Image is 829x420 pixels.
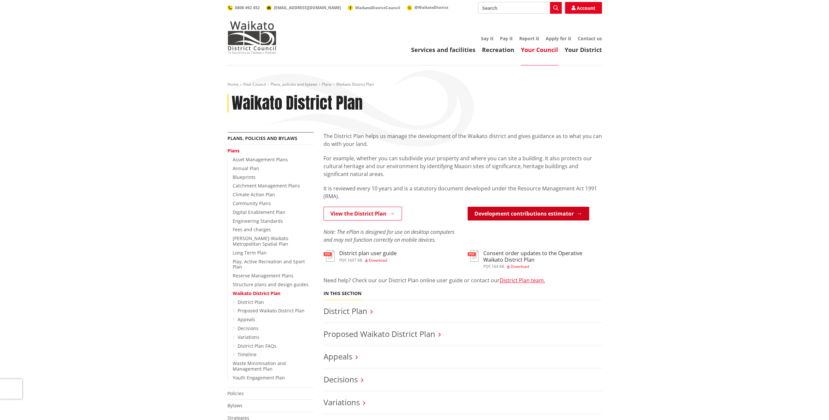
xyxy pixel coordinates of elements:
[233,360,286,372] a: Waste Minimisation and Management Plan
[511,264,529,269] span: Download
[414,5,448,10] span: @WaikatoDistrict
[323,184,602,200] p: It is reviewed every 10 years and is a statutory document developed under the Resource Management...
[233,209,285,215] a: Digital Enablement Plan
[227,81,239,87] a: Home
[565,46,602,54] a: Your District
[238,334,259,340] a: Variations
[565,2,602,14] a: Account
[243,81,266,87] a: Your Council
[407,5,448,10] a: @WaikatoDistrict
[323,351,352,362] a: Appeals
[339,250,397,256] h3: District plan user guide
[411,46,475,54] a: Services and facilities
[233,272,293,279] a: Reserve Management Plans
[266,5,341,10] a: [EMAIL_ADDRESS][DOMAIN_NAME]
[483,265,602,269] div: ,
[233,174,256,180] a: Blueprints
[323,291,361,296] h5: In this section
[468,250,602,268] a: Consent order updates to the Operative Waikato District Plan pdf,164 KB Download
[238,325,258,331] a: Decisions
[336,81,374,87] span: Waikato District Plan
[578,35,602,42] a: Contact us
[519,35,539,42] a: Report it
[799,393,822,416] iframe: Messenger Launcher
[323,154,602,178] p: For example, whether you can subdivide your property and where you can site a building. It also p...
[227,5,260,10] a: 0800 492 452
[227,402,242,409] a: Bylaws
[233,226,271,233] a: Fees and charges
[238,299,264,305] a: District Plan
[235,5,260,10] span: 0800 492 452
[491,264,504,269] span: 164 KB
[348,5,400,10] a: WaikatoDistrictCouncil
[500,277,545,284] a: District Plan team.
[323,228,455,243] em: Note: The ePlan is designed for use on desktop computers and may not function correctly on mobile...
[233,191,275,198] a: Climate Action Plan
[238,351,257,358] a: Timeline
[468,250,479,262] img: document-pdf.svg
[233,258,305,270] a: Play, Active Recreation and Sport Plan
[500,35,513,42] a: Pay it
[323,250,397,262] a: District plan user guide pdf,1697 KB Download
[233,200,271,206] a: Community Plans
[233,165,259,171] a: Annual Plan
[238,343,276,349] a: District Plan FAQs
[274,5,341,10] span: [EMAIL_ADDRESS][DOMAIN_NAME]
[339,257,346,263] span: pdf
[232,94,363,113] h1: Waikato District Plan
[323,397,360,408] a: Variations
[227,135,297,141] a: Plans, policies and bylaws
[227,21,276,54] img: Waikato District Council - Te Kaunihera aa Takiwaa o Waikato
[227,148,240,154] a: Plans
[683,156,822,389] iframe: Messenger
[369,257,387,263] span: Download
[478,2,562,14] input: Search input
[227,390,244,396] a: Policies
[323,374,358,385] a: Decisions
[481,35,493,42] a: Say it
[233,235,288,247] a: [PERSON_NAME]-Waikato Metropolitan Spatial Plan
[521,46,558,54] a: Your Council
[271,81,317,87] a: Plans, policies and bylaws
[355,5,400,10] span: WaikatoDistrictCouncil
[323,250,335,262] img: document-pdf.svg
[323,132,602,148] p: The District Plan helps us manage the development of the Waikato district and gives guidance as t...
[233,281,308,288] a: Structure plans and design guides
[323,306,367,316] a: District Plan
[323,276,602,284] p: Need help? Check our our District Plan online user guide or contact our
[233,218,283,224] a: Engineering Standards
[233,250,267,256] a: Long Term Plan
[238,316,255,323] a: Appeals
[546,35,571,42] a: Apply for it
[238,307,305,314] a: Proposed Waikato District Plan
[233,375,285,381] a: Youth Engagement Plan
[323,207,402,220] a: View the District Plan
[233,183,300,189] a: Catchment Management Plans
[233,156,288,163] a: Asset Management Plans
[322,81,332,87] a: Plans
[233,290,280,296] a: Waikato District Plan
[483,250,602,263] h3: Consent order updates to the Operative Waikato District Plan
[227,82,602,87] nav: breadcrumb
[483,264,490,269] span: pdf
[323,328,435,339] a: Proposed Waikato District Plan
[339,258,397,262] div: ,
[347,257,362,263] span: 1697 KB
[482,46,514,54] a: Recreation
[468,207,589,220] a: Development contributions estimator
